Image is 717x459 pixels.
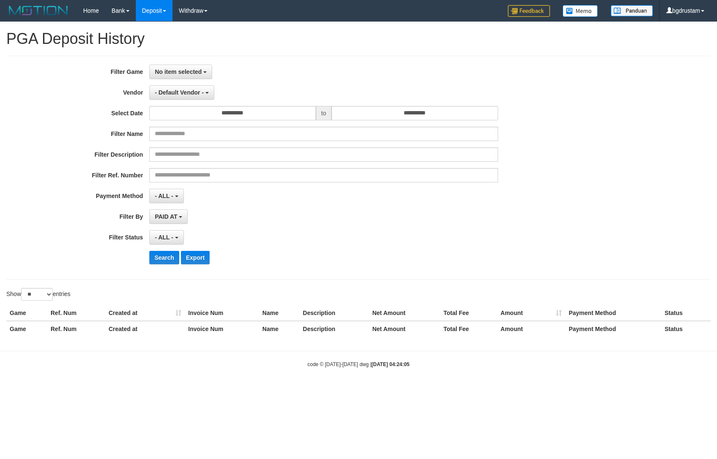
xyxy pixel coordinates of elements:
[149,230,183,244] button: - ALL -
[259,321,299,337] th: Name
[497,321,566,337] th: Amount
[369,321,440,337] th: Net Amount
[149,65,212,79] button: No item selected
[372,361,410,367] strong: [DATE] 04:24:05
[155,89,204,96] span: - Default Vendor -
[185,321,259,337] th: Invoice Num
[105,305,185,321] th: Created at
[369,305,440,321] th: Net Amount
[181,251,210,264] button: Export
[149,189,183,203] button: - ALL -
[6,305,47,321] th: Game
[497,305,566,321] th: Amount
[155,68,202,75] span: No item selected
[105,321,185,337] th: Created at
[149,251,179,264] button: Search
[6,288,70,301] label: Show entries
[299,305,369,321] th: Description
[307,361,410,367] small: code © [DATE]-[DATE] dwg |
[155,213,177,220] span: PAID AT
[563,5,598,17] img: Button%20Memo.svg
[661,305,711,321] th: Status
[47,305,105,321] th: Ref. Num
[21,288,53,301] select: Showentries
[316,106,332,120] span: to
[47,321,105,337] th: Ref. Num
[6,30,711,47] h1: PGA Deposit History
[259,305,299,321] th: Name
[565,305,661,321] th: Payment Method
[440,305,497,321] th: Total Fee
[185,305,259,321] th: Invoice Num
[155,234,173,241] span: - ALL -
[508,5,550,17] img: Feedback.jpg
[565,321,661,337] th: Payment Method
[6,321,47,337] th: Game
[149,85,214,100] button: - Default Vendor -
[661,321,711,337] th: Status
[155,193,173,199] span: - ALL -
[299,321,369,337] th: Description
[6,4,70,17] img: MOTION_logo.png
[440,321,497,337] th: Total Fee
[149,209,188,224] button: PAID AT
[611,5,653,16] img: panduan.png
